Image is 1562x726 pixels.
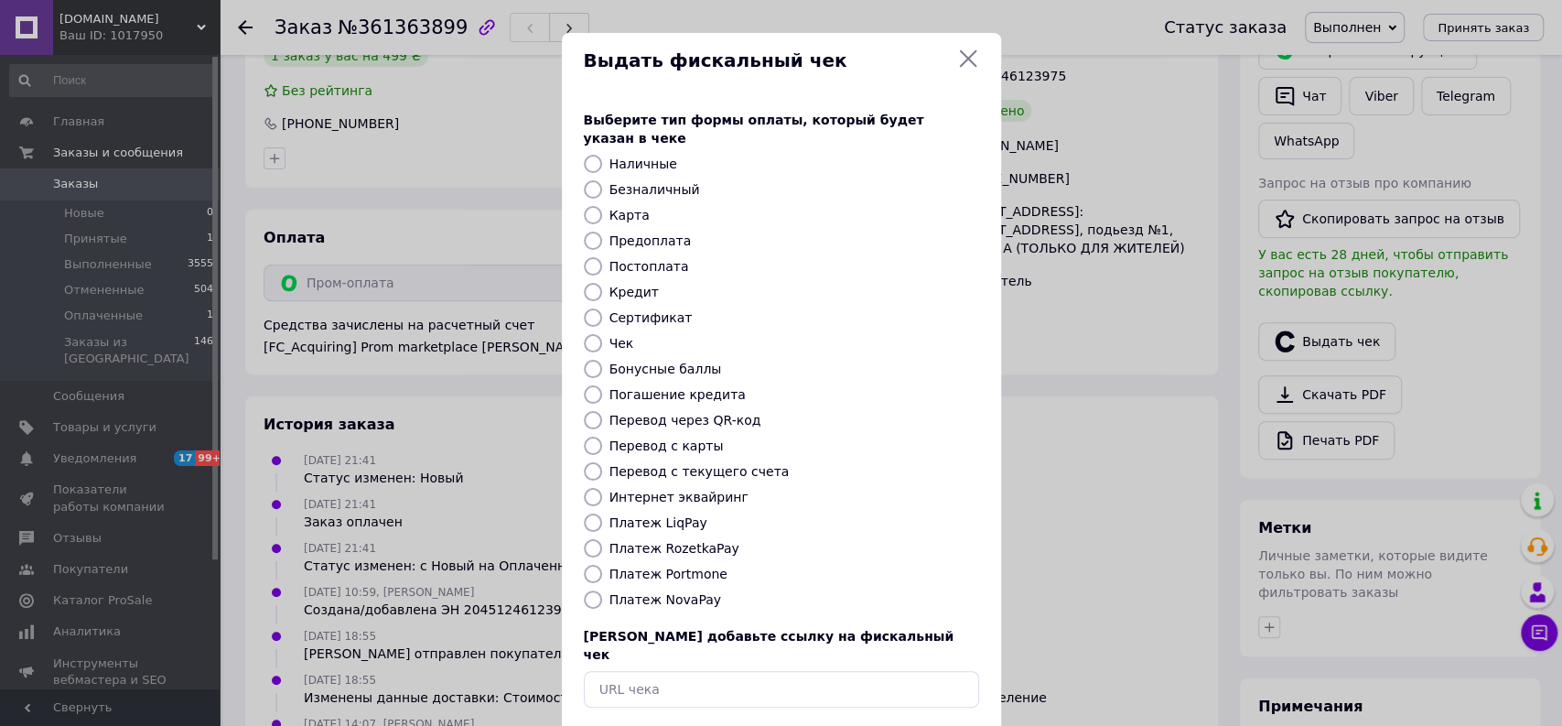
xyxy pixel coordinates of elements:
[609,259,689,274] label: Постоплата
[609,233,692,248] label: Предоплата
[584,629,954,662] span: [PERSON_NAME] добавьте ссылку на фискальный чек
[609,413,761,428] label: Перевод через QR-код
[609,439,724,453] label: Перевод с карты
[609,387,746,402] label: Погашение кредита
[584,671,979,708] input: URL чека
[609,182,700,197] label: Безналичный
[609,285,659,299] label: Кредит
[609,541,739,556] label: Платеж RozetkaPay
[609,515,707,530] label: Платеж LiqPay
[609,208,650,222] label: Карта
[609,157,677,171] label: Наличные
[609,567,727,581] label: Платеж Portmone
[584,48,950,74] span: Выдать фискальный чек
[609,362,722,376] label: Бонусные баллы
[609,336,634,351] label: Чек
[609,592,721,607] label: Платеж NovaPay
[584,113,924,146] span: Выберите тип формы оплаты, который будет указан в чеке
[609,464,790,479] label: Перевод с текущего счета
[609,310,693,325] label: Сертификат
[609,490,749,504] label: Интернет эквайринг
